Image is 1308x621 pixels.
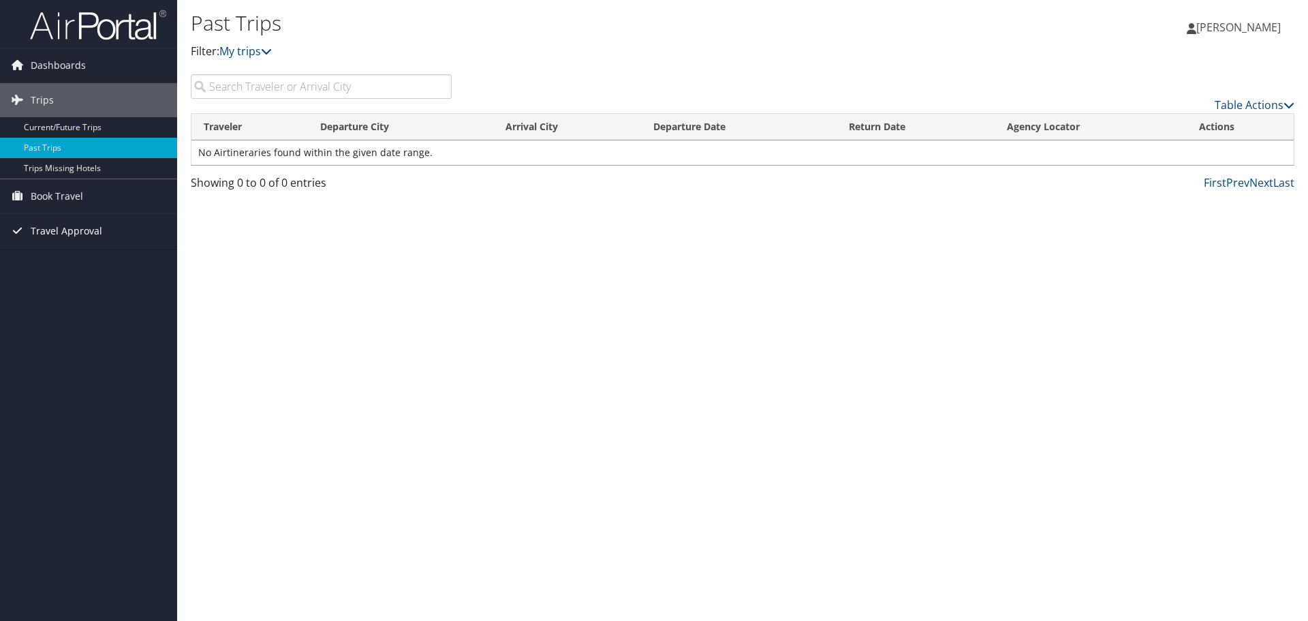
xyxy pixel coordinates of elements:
p: Filter: [191,43,926,61]
th: Return Date: activate to sort column ascending [837,114,995,140]
span: Trips [31,83,54,117]
th: Departure City: activate to sort column ascending [308,114,493,140]
h1: Past Trips [191,9,926,37]
a: First [1204,175,1226,190]
a: Last [1273,175,1294,190]
a: [PERSON_NAME] [1187,7,1294,48]
a: Table Actions [1215,97,1294,112]
a: Next [1249,175,1273,190]
input: Search Traveler or Arrival City [191,74,452,99]
span: Dashboards [31,48,86,82]
span: [PERSON_NAME] [1196,20,1281,35]
td: No Airtineraries found within the given date range. [191,140,1294,165]
a: Prev [1226,175,1249,190]
img: airportal-logo.png [30,9,166,41]
th: Traveler: activate to sort column ascending [191,114,308,140]
span: Travel Approval [31,214,102,248]
th: Agency Locator: activate to sort column ascending [995,114,1187,140]
th: Arrival City: activate to sort column ascending [493,114,641,140]
span: Book Travel [31,179,83,213]
th: Departure Date: activate to sort column ascending [641,114,837,140]
a: My trips [219,44,272,59]
div: Showing 0 to 0 of 0 entries [191,175,452,198]
th: Actions [1187,114,1294,140]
